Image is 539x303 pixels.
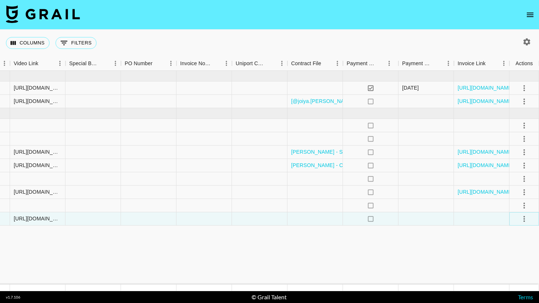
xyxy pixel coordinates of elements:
[14,84,61,91] div: https://www.tiktok.com/@joiya.lanae/video/7546695227055148343?_r=1&_t=ZT-8zTwvk2ViZx
[518,82,530,94] button: select merge strategy
[125,56,152,71] div: PO Number
[458,84,513,91] a: [URL][DOMAIN_NAME]
[252,293,287,301] div: © Grail Talent
[180,56,210,71] div: Invoice Notes
[55,37,97,49] button: Show filters
[443,58,454,69] button: Menu
[321,58,331,69] button: Sort
[276,58,287,69] button: Menu
[69,56,100,71] div: Special Booking Type
[498,58,509,69] button: Menu
[54,58,65,69] button: Menu
[14,56,38,71] div: Video Link
[38,58,49,69] button: Sort
[6,295,20,300] div: v 1.7.106
[516,56,533,71] div: Actions
[384,58,395,69] button: Menu
[266,58,276,69] button: Sort
[458,162,513,169] a: [URL][DOMAIN_NAME]
[110,58,121,69] button: Menu
[6,5,80,23] img: Grail Talent
[398,56,454,71] div: Payment Sent Date
[458,97,513,105] a: [URL][DOMAIN_NAME]
[458,148,513,156] a: [URL][DOMAIN_NAME]
[509,56,539,71] div: Actions
[518,159,530,172] button: select merge strategy
[332,58,343,69] button: Menu
[6,37,50,49] button: Select columns
[518,95,530,108] button: select merge strategy
[65,56,121,71] div: Special Booking Type
[454,56,509,71] div: Invoice Link
[518,186,530,199] button: select merge strategy
[291,162,443,169] a: [PERSON_NAME] - Creator Services Agreement (1) (signed).pdf
[10,56,65,71] div: Video Link
[518,213,530,225] button: select merge strategy
[402,56,432,71] div: Payment Sent Date
[152,58,163,69] button: Sort
[343,56,398,71] div: Payment Sent
[518,119,530,132] button: select merge strategy
[236,56,266,71] div: Uniport Contact Email
[375,58,386,69] button: Sort
[518,293,533,300] a: Terms
[458,188,513,196] a: [URL][DOMAIN_NAME]
[458,56,486,71] div: Invoice Link
[402,84,419,91] div: 9/29/2025
[291,97,499,105] a: [@joiya.[PERSON_NAME]] Panda Express Q4 LTO Campaign Agreement copy.docx.pdf
[176,56,232,71] div: Invoice Notes
[14,97,61,105] div: https://www.tiktok.com/@joiya.lanae/video/7554157100285349133?_r=1&_t=ZT-8zMxmGjUqT1
[14,162,61,169] div: https://www.tiktok.com/@daniela.reynaaa/video/7556367198835494174?_r=1&_t=ZT-90CHQDZGacw
[121,56,176,71] div: PO Number
[518,199,530,212] button: select merge strategy
[165,58,176,69] button: Menu
[210,58,221,69] button: Sort
[523,7,538,22] button: open drawer
[347,56,375,71] div: Payment Sent
[518,146,530,159] button: select merge strategy
[291,56,321,71] div: Contract File
[232,56,287,71] div: Uniport Contact Email
[486,58,496,69] button: Sort
[100,58,110,69] button: Sort
[432,58,443,69] button: Sort
[287,56,343,71] div: Contract File
[14,188,61,196] div: https://www.tiktok.com/@dgagz/video/7558194749513977102?_r=1&_t=ZT-90L3iNav83S
[291,148,492,156] a: [PERSON_NAME] - Sweet and Salty Influencer Sponsored Placement Agreement.pdf
[518,133,530,145] button: select merge strategy
[221,58,232,69] button: Menu
[518,173,530,185] button: select merge strategy
[14,215,61,222] div: https://www.tiktok.com/@joiya.lanae/video/7559658430676356365?_r=1&_t=ZT-90RJegMhCZR
[14,148,61,156] div: https://www.instagram.com/reel/DPUHu9Ukfh2/?igsh=NTc4MTIwNjQ2YQ==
